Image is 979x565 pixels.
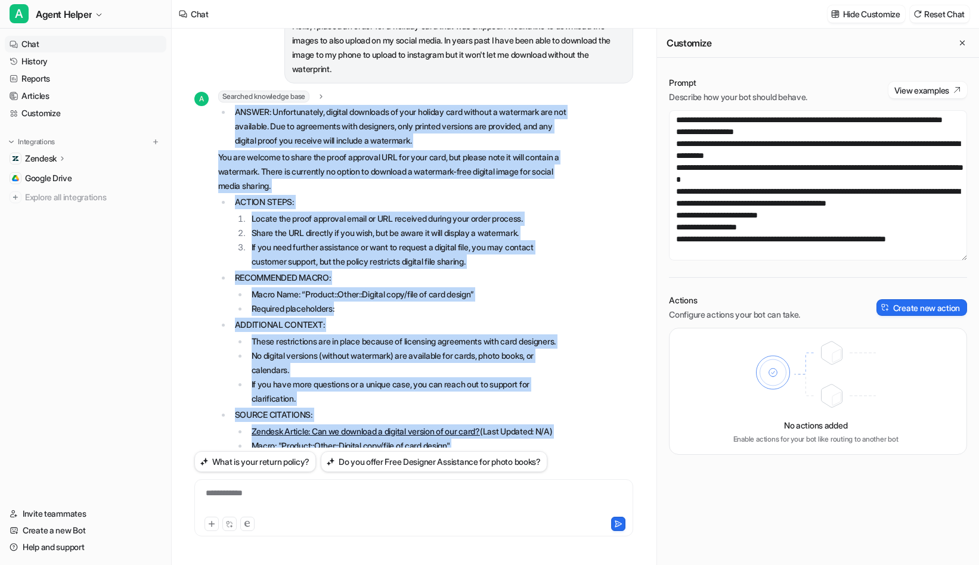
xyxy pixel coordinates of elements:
[784,419,848,431] p: No actions added
[913,10,922,18] img: reset
[669,294,800,306] p: Actions
[5,136,58,148] button: Integrations
[669,309,800,321] p: Configure actions your bot can take.
[218,150,567,193] p: You are welcome to share the proof approval URL for your card, but please note it will contain a ...
[5,36,166,52] a: Chat
[321,451,547,472] button: Do you offer Free Designer Assistance for photo books?
[910,5,969,23] button: Reset Chat
[248,240,567,269] li: If you need further assistance or want to request a digital file, you may contact customer suppor...
[881,303,890,312] img: create-action-icon.svg
[235,318,567,332] p: ADDITIONAL CONTEXT:
[248,212,567,226] li: Locate the proof approval email or URL received during your order process.
[5,70,166,87] a: Reports
[25,153,57,164] p: Zendesk
[248,439,567,453] li: Macro: "Product::Other::Digital copy/file of card design"
[218,91,309,103] span: Searched knowledge base
[248,349,567,377] li: No digital versions (without watermark) are available for cards, photo books, or calendars.
[5,53,166,70] a: History
[36,6,92,23] span: Agent Helper
[828,5,905,23] button: Hide Customize
[876,299,967,316] button: Create new action
[194,451,316,472] button: What is your return policy?
[5,189,166,206] a: Explore all integrations
[235,271,567,285] p: RECOMMENDED MACRO:
[843,8,900,20] p: Hide Customize
[25,188,162,207] span: Explore all integrations
[10,191,21,203] img: explore all integrations
[248,287,567,302] li: Macro Name: “Product::Other::Digital copy/file of card design”
[5,170,166,187] a: Google DriveGoogle Drive
[5,539,166,555] a: Help and support
[667,37,711,49] h2: Customize
[5,505,166,522] a: Invite teammates
[669,91,807,103] p: Describe how your bot should behave.
[831,10,839,18] img: customize
[18,137,55,147] p: Integrations
[248,302,567,316] li: Required placeholders:
[5,522,166,539] a: Create a new Bot
[252,426,480,436] a: Zendesk Article: Can we download a digital version of our card?
[669,77,807,89] p: Prompt
[194,92,209,106] span: A
[235,408,567,422] p: SOURCE CITATIONS:
[248,334,567,349] li: These restrictions are in place because of licensing agreements with card designers.
[235,195,567,209] p: ACTION STEPS:
[248,226,567,240] li: Share the URL directly if you wish, but be aware it will display a watermark.
[231,105,567,148] li: ANSWER: Unfortunately, digital downloads of your holiday card without a watermark are not availab...
[10,4,29,23] span: A
[25,172,72,184] span: Google Drive
[151,138,160,146] img: menu_add.svg
[12,175,19,182] img: Google Drive
[5,105,166,122] a: Customize
[955,36,969,50] button: Close flyout
[12,155,19,162] img: Zendesk
[292,19,625,76] p: Hello, I placed an order for a holiday card that was shipped. I woukd like to download the images...
[248,377,567,406] li: If you have more questions or a unique case, you can reach out to support for clarification.
[5,88,166,104] a: Articles
[191,8,209,20] div: Chat
[248,424,567,439] li: (Last Updated: N/A)
[888,82,967,98] button: View examples
[7,138,16,146] img: expand menu
[733,434,899,445] p: Enable actions for your bot like routing to another bot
